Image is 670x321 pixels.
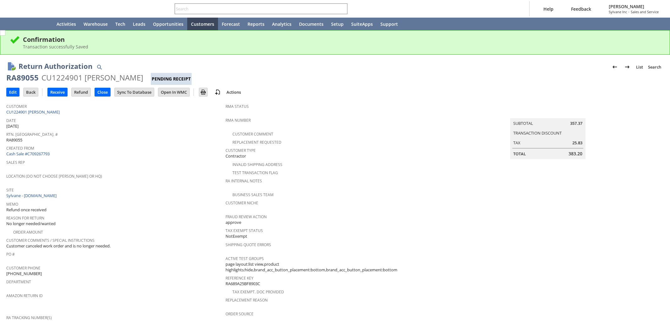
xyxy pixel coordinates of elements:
[351,21,373,27] span: SuiteApps
[199,88,207,96] img: Print
[226,281,260,287] span: RA689A25BF8903C
[6,315,52,320] a: RA Tracking Number(s)
[570,120,582,126] span: 357.37
[295,18,327,30] a: Documents
[631,9,659,14] span: Sales and Service
[226,118,251,123] a: RMA Number
[6,118,16,123] a: Date
[53,18,80,30] a: Activities
[218,18,244,30] a: Forecast
[175,5,339,13] input: Search
[23,18,38,30] div: Shortcuts
[226,153,246,159] span: Contractor
[510,108,586,118] caption: Summary
[48,88,67,96] input: Receive
[232,192,274,197] a: Business Sales Team
[115,88,154,96] input: Sync To Database
[377,18,402,30] a: Support
[13,230,43,235] a: Order Amount
[222,21,240,27] span: Forecast
[24,88,38,96] input: Back
[41,73,143,83] div: CU1224901 [PERSON_NAME]
[226,275,253,281] a: Reference Key
[6,293,43,298] a: Amazon Return ID
[6,193,58,198] a: Sylvane - [DOMAIN_NAME]
[57,21,76,27] span: Activities
[226,297,268,303] a: Replacement reason
[6,271,42,277] span: [PHONE_NUMBER]
[226,261,442,273] span: page layout:list view,product highlights:hide,brand_acc_button_placement:bottom,brand_acc_button_...
[339,5,346,13] svg: Search
[6,104,27,109] a: Customer
[214,88,221,96] img: add-record.svg
[226,219,241,225] span: approve
[6,109,61,115] a: CU1224901 [PERSON_NAME]
[95,63,103,71] img: Quick Find
[6,123,19,129] span: [DATE]
[513,140,520,146] a: Tax
[133,21,145,27] span: Leads
[6,221,56,227] span: No longer needed/wanted
[226,104,249,109] a: RMA Status
[23,44,660,50] div: Transaction successfully Saved
[6,187,14,193] a: Site
[38,18,53,30] a: Home
[112,18,129,30] a: Tech
[331,21,344,27] span: Setup
[6,132,58,137] a: Rtn. [GEOGRAPHIC_DATA]. #
[513,151,526,157] a: Total
[226,242,271,247] a: Shipping Quote Errors
[6,238,95,243] a: Customer Comments / Special Instructions
[191,21,214,27] span: Customers
[129,18,149,30] a: Leads
[6,146,34,151] a: Created From
[226,228,263,233] a: Tax Exempt Status
[645,62,664,72] a: Search
[569,151,582,157] span: 383.20
[634,62,645,72] a: List
[224,89,243,95] a: Actions
[232,170,278,175] a: Test Transaction Flag
[6,279,31,285] a: Department
[6,243,111,249] span: Customer canceled work order and is no longer needed.
[611,63,618,71] img: Previous
[6,174,102,179] a: Location (Do Not Choose [PERSON_NAME] or HQ)
[6,160,25,165] a: Sales Rep
[226,200,258,206] a: Customer Niche
[624,63,631,71] img: Next
[232,162,282,167] a: Invalid Shipping Address
[543,6,553,12] span: Help
[6,151,50,157] a: Cash Sale #C709267793
[6,73,39,83] div: RA89055
[347,18,377,30] a: SuiteApps
[7,88,19,96] input: Edit
[244,18,268,30] a: Reports
[187,18,218,30] a: Customers
[149,18,187,30] a: Opportunities
[6,207,46,213] span: Refund once received
[80,18,112,30] a: Warehouse
[153,21,183,27] span: Opportunities
[513,130,562,136] a: Transaction Discount
[11,20,19,28] svg: Recent Records
[268,18,295,30] a: Analytics
[6,202,18,207] a: Memo
[19,61,92,71] h1: Return Authorization
[226,311,253,317] a: Order Source
[6,137,22,143] span: RA89055
[84,21,108,27] span: Warehouse
[226,214,267,219] a: Fraud Review Action
[609,3,659,9] span: [PERSON_NAME]
[41,20,49,28] svg: Home
[248,21,264,27] span: Reports
[232,131,273,137] a: Customer Comment
[72,88,90,96] input: Refund
[572,140,582,146] span: 25.83
[115,21,125,27] span: Tech
[380,21,398,27] span: Support
[226,233,247,239] span: NotExempt
[6,252,15,257] a: PO #
[226,148,256,153] a: Customer Type
[6,265,41,271] a: Customer Phone
[23,35,660,44] div: Confirmation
